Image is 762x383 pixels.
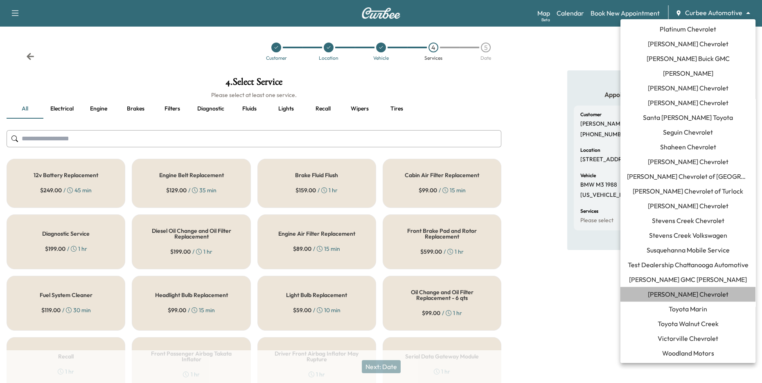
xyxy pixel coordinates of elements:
span: Toyota Walnut Creek [658,319,719,329]
span: [PERSON_NAME] GMC [PERSON_NAME] [629,275,747,284]
span: Toyota Marin [669,304,707,314]
span: Platinum Chevrolet [660,24,716,34]
span: Woodland Motors [662,348,714,358]
span: [PERSON_NAME] Buick GMC [647,54,730,63]
span: [PERSON_NAME] Chevrolet [648,98,728,108]
span: [PERSON_NAME] Chevrolet [648,83,728,93]
span: [PERSON_NAME] Chevrolet [648,201,728,211]
span: Test Dealership Chattanooga Automotive [628,260,748,270]
span: [PERSON_NAME] Chevrolet of Turlock [633,186,743,196]
span: [PERSON_NAME] Chevrolet [648,39,728,49]
span: Stevens Creek Chevrolet [652,216,724,225]
span: Santa [PERSON_NAME] Toyota [643,113,733,122]
span: [PERSON_NAME] Chevrolet of [GEOGRAPHIC_DATA] [627,171,749,181]
span: Stevens Creek Volkswagen [649,230,727,240]
span: [PERSON_NAME] Chevrolet [648,157,728,167]
span: Seguin Chevrolet [663,127,713,137]
span: [PERSON_NAME] Chevrolet [648,289,728,299]
span: Susquehanna Mobile Service [647,245,730,255]
span: Shaheen Chevrolet [660,142,716,152]
span: [PERSON_NAME] [663,68,713,78]
span: Victorville Chevrolet [658,333,718,343]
